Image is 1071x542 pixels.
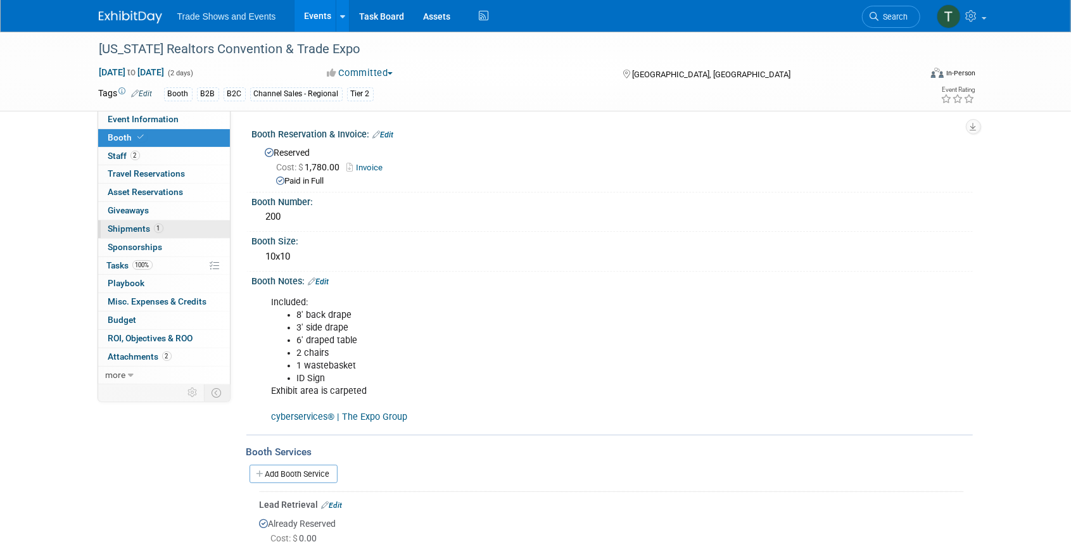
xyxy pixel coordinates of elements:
[108,187,184,197] span: Asset Reservations
[98,257,230,275] a: Tasks100%
[224,87,246,101] div: B2C
[106,370,126,380] span: more
[262,143,963,187] div: Reserved
[108,315,137,325] span: Budget
[252,125,973,141] div: Booth Reservation & Invoice:
[846,66,976,85] div: Event Format
[941,87,975,93] div: Event Rating
[373,130,394,139] a: Edit
[108,114,179,124] span: Event Information
[297,309,826,322] li: 8' back drape
[108,151,140,161] span: Staff
[632,70,790,79] span: [GEOGRAPHIC_DATA], [GEOGRAPHIC_DATA]
[272,412,408,422] a: cyberservices® | The Expo Group
[297,372,826,385] li: ID Sign
[98,220,230,238] a: Shipments1
[322,501,343,510] a: Edit
[931,68,944,78] img: Format-Inperson.png
[204,384,230,401] td: Toggle Event Tabs
[108,351,172,362] span: Attachments
[297,322,826,334] li: 3' side drape
[98,293,230,311] a: Misc. Expenses & Credits
[98,202,230,220] a: Giveaways
[98,330,230,348] a: ROI, Objectives & ROO
[946,68,975,78] div: In-Person
[162,351,172,361] span: 2
[260,498,963,511] div: Lead Retrieval
[132,260,153,270] span: 100%
[98,111,230,129] a: Event Information
[322,66,398,80] button: Committed
[108,224,163,234] span: Shipments
[263,290,833,430] div: Included: Exhibit area is carpeted
[98,348,230,366] a: Attachments2
[182,384,205,401] td: Personalize Event Tab Strip
[250,465,338,483] a: Add Booth Service
[108,205,149,215] span: Giveaways
[879,12,908,22] span: Search
[132,89,153,98] a: Edit
[99,87,153,101] td: Tags
[167,69,194,77] span: (2 days)
[98,129,230,147] a: Booth
[98,165,230,183] a: Travel Reservations
[98,148,230,165] a: Staff2
[99,11,162,23] img: ExhibitDay
[98,184,230,201] a: Asset Reservations
[107,260,153,270] span: Tasks
[95,38,901,61] div: [US_STATE] Realtors Convention & Trade Expo
[277,162,305,172] span: Cost: $
[297,360,826,372] li: 1 wastebasket
[262,207,963,227] div: 200
[126,67,138,77] span: to
[297,347,826,360] li: 2 chairs
[862,6,920,28] a: Search
[98,312,230,329] a: Budget
[138,134,144,141] i: Booth reservation complete
[108,333,193,343] span: ROI, Objectives & ROO
[252,232,973,248] div: Booth Size:
[937,4,961,28] img: Tiff Wagner
[252,272,973,288] div: Booth Notes:
[108,278,145,288] span: Playbook
[347,87,374,101] div: Tier 2
[98,239,230,256] a: Sponsorships
[277,162,345,172] span: 1,780.00
[108,132,147,142] span: Booth
[250,87,343,101] div: Channel Sales - Regional
[347,163,390,172] a: Invoice
[197,87,219,101] div: B2B
[98,275,230,293] a: Playbook
[262,247,963,267] div: 10x10
[252,192,973,208] div: Booth Number:
[246,445,973,459] div: Booth Services
[108,168,186,179] span: Travel Reservations
[154,224,163,233] span: 1
[108,242,163,252] span: Sponsorships
[164,87,193,101] div: Booth
[130,151,140,160] span: 2
[277,175,963,187] div: Paid in Full
[177,11,276,22] span: Trade Shows and Events
[98,367,230,384] a: more
[308,277,329,286] a: Edit
[108,296,207,306] span: Misc. Expenses & Credits
[297,334,826,347] li: 6' draped table
[99,66,165,78] span: [DATE] [DATE]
